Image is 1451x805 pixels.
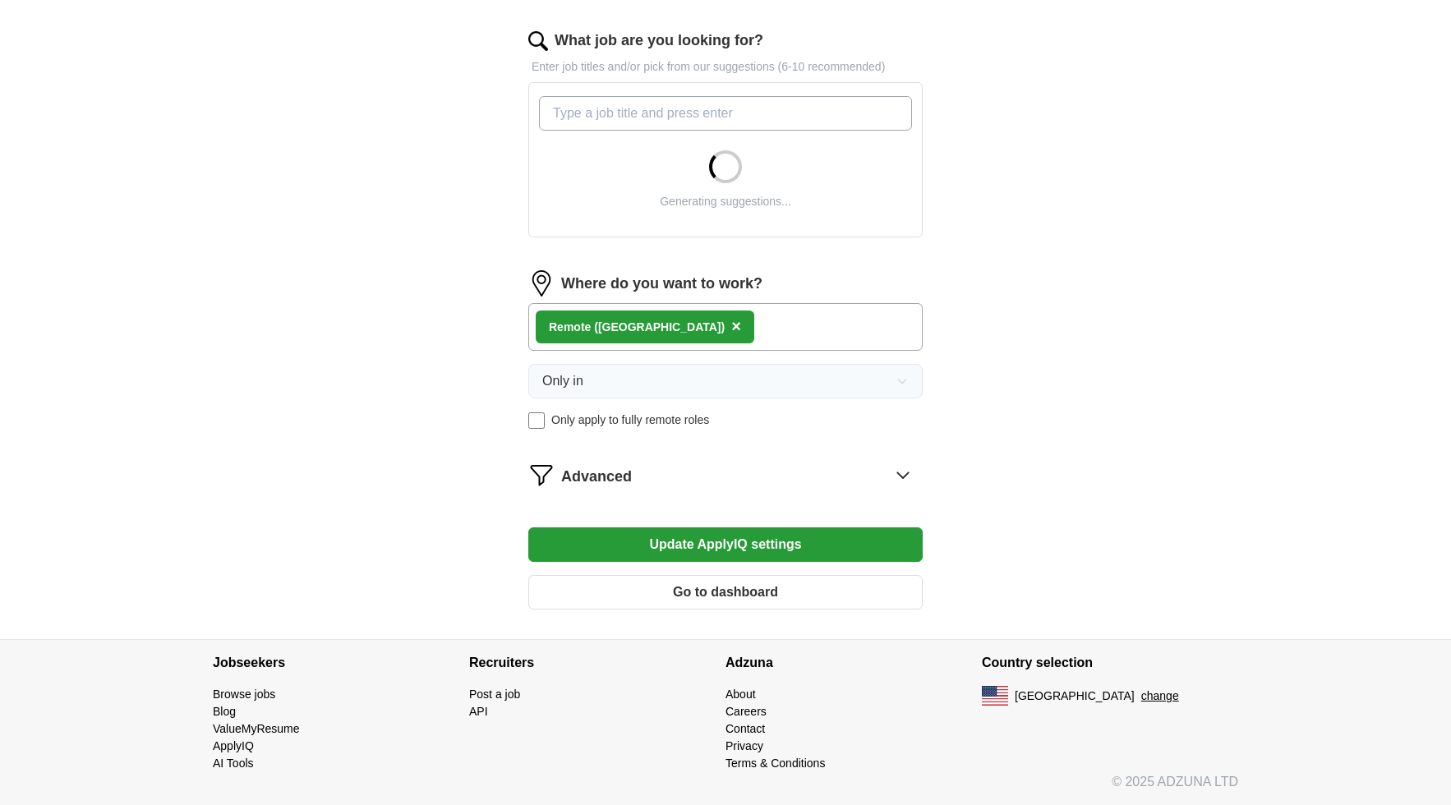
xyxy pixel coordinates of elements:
[555,30,763,52] label: What job are you looking for?
[1141,688,1179,705] button: change
[528,270,555,297] img: location.png
[200,772,1251,805] div: © 2025 ADZUNA LTD
[528,31,548,51] img: search.png
[561,273,762,295] label: Where do you want to work?
[213,739,254,752] a: ApplyIQ
[725,688,756,701] a: About
[982,640,1238,686] h4: Country selection
[213,705,236,718] a: Blog
[725,739,763,752] a: Privacy
[725,757,825,770] a: Terms & Conditions
[660,193,791,210] div: Generating suggestions...
[528,412,545,429] input: Only apply to fully remote roles
[213,688,275,701] a: Browse jobs
[528,364,923,398] button: Only in
[731,315,741,339] button: ×
[1015,688,1135,705] span: [GEOGRAPHIC_DATA]
[528,462,555,488] img: filter
[213,722,300,735] a: ValueMyResume
[731,317,741,335] span: ×
[561,466,632,488] span: Advanced
[539,96,912,131] input: Type a job title and press enter
[982,686,1008,706] img: US flag
[528,575,923,609] button: Go to dashboard
[542,371,583,391] span: Only in
[549,319,725,336] div: Remote ([GEOGRAPHIC_DATA])
[213,757,254,770] a: AI Tools
[725,722,765,735] a: Contact
[551,412,709,429] span: Only apply to fully remote roles
[528,58,923,76] p: Enter job titles and/or pick from our suggestions (6-10 recommended)
[725,705,767,718] a: Careers
[469,688,520,701] a: Post a job
[528,527,923,562] button: Update ApplyIQ settings
[469,705,488,718] a: API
